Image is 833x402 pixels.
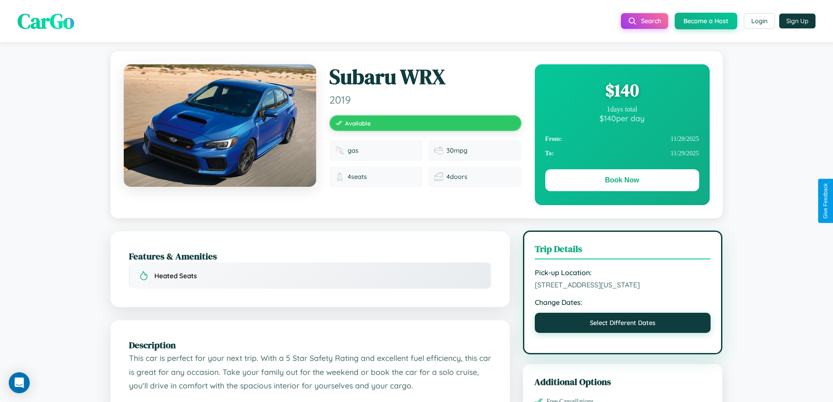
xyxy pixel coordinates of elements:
[124,64,316,187] img: Subaru WRX 2019
[434,172,443,181] img: Doors
[329,64,522,90] h1: Subaru WRX
[534,375,711,388] h3: Additional Options
[545,105,699,113] div: 1 days total
[621,13,668,29] button: Search
[434,146,443,155] img: Fuel efficiency
[535,313,711,333] button: Select Different Dates
[744,13,775,29] button: Login
[129,339,491,351] h2: Description
[545,78,699,102] div: $ 140
[545,135,562,143] strong: From:
[17,7,74,35] span: CarGo
[535,242,711,259] h3: Trip Details
[446,173,467,181] span: 4 doors
[348,147,359,154] span: gas
[535,298,711,307] strong: Change Dates:
[545,132,699,146] div: 11 / 28 / 2025
[129,351,491,393] p: This car is perfect for your next trip. With a 5 Star Safety Rating and excellent fuel efficiency...
[641,17,661,25] span: Search
[545,169,699,191] button: Book Now
[446,147,467,154] span: 30 mpg
[9,372,30,393] div: Open Intercom Messenger
[129,250,491,262] h2: Features & Amenities
[348,173,367,181] span: 4 seats
[675,13,737,29] button: Become a Host
[823,183,829,219] div: Give Feedback
[545,146,699,161] div: 11 / 29 / 2025
[335,172,344,181] img: Seats
[154,272,197,280] span: Heated Seats
[779,14,816,28] button: Sign Up
[329,93,522,106] span: 2019
[535,280,711,289] span: [STREET_ADDRESS][US_STATE]
[545,113,699,123] div: $ 140 per day
[545,150,554,157] strong: To:
[345,119,371,127] span: Available
[335,146,344,155] img: Fuel type
[535,268,711,277] strong: Pick-up Location:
